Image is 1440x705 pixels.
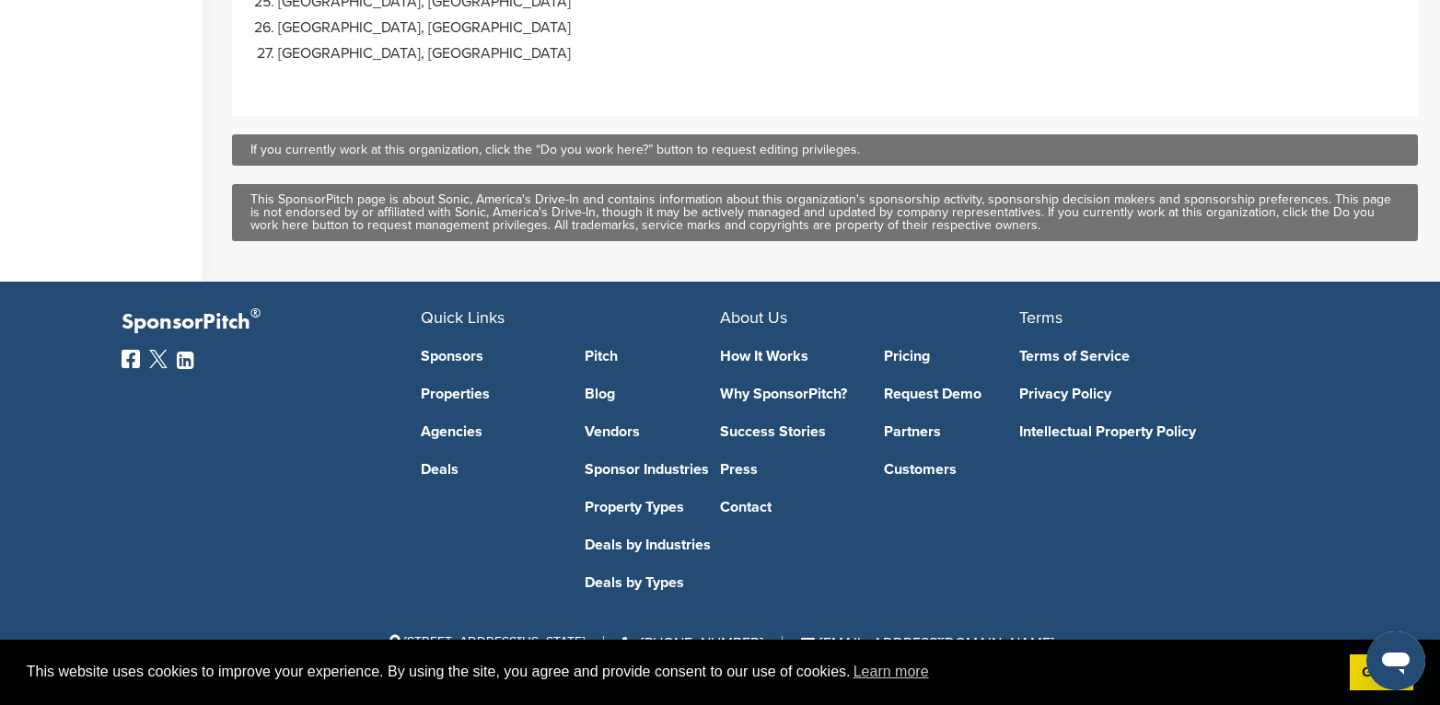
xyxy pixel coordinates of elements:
a: Partners [884,424,1020,439]
a: Intellectual Property Policy [1019,424,1291,439]
a: Properties [421,387,557,401]
li: [GEOGRAPHIC_DATA], [GEOGRAPHIC_DATA] [278,18,1390,38]
img: Facebook [122,350,140,368]
a: Blog [585,387,721,401]
a: Privacy Policy [1019,387,1291,401]
a: Customers [884,462,1020,477]
a: Property Types [585,500,721,514]
span: Quick Links [421,307,505,328]
li: [GEOGRAPHIC_DATA], [GEOGRAPHIC_DATA] [278,44,1390,64]
a: [PHONE_NUMBER] [622,634,763,653]
a: Deals [421,462,557,477]
img: Twitter [149,350,168,368]
a: How It Works [720,349,856,364]
a: Vendors [585,424,721,439]
span: [STREET_ADDRESS][US_STATE] [386,634,585,650]
a: Press [720,462,856,477]
a: Success Stories [720,424,856,439]
a: Terms of Service [1019,349,1291,364]
a: Deals by Types [585,575,721,590]
a: Contact [720,500,856,514]
a: Sponsors [421,349,557,364]
a: [EMAIL_ADDRESS][DOMAIN_NAME] [801,634,1054,653]
a: Pitch [585,349,721,364]
a: Pricing [884,349,1020,364]
a: dismiss cookie message [1350,654,1413,691]
a: Deals by Industries [585,537,721,552]
a: Sponsor Industries [585,462,721,477]
div: If you currently work at this organization, click the “Do you work here?” button to request editi... [250,144,1399,156]
span: This website uses cookies to improve your experience. By using the site, you agree and provide co... [27,658,1335,686]
p: SponsorPitch [122,309,421,336]
div: This SponsorPitch page is about Sonic, America's Drive-In and contains information about this org... [250,193,1399,232]
span: About Us [720,307,787,328]
span: Terms [1019,307,1063,328]
a: learn more about cookies [851,658,932,686]
span: ® [250,302,261,325]
a: Agencies [421,424,557,439]
a: Request Demo [884,387,1020,401]
a: Why SponsorPitch? [720,387,856,401]
iframe: Button to launch messaging window [1366,631,1425,690]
